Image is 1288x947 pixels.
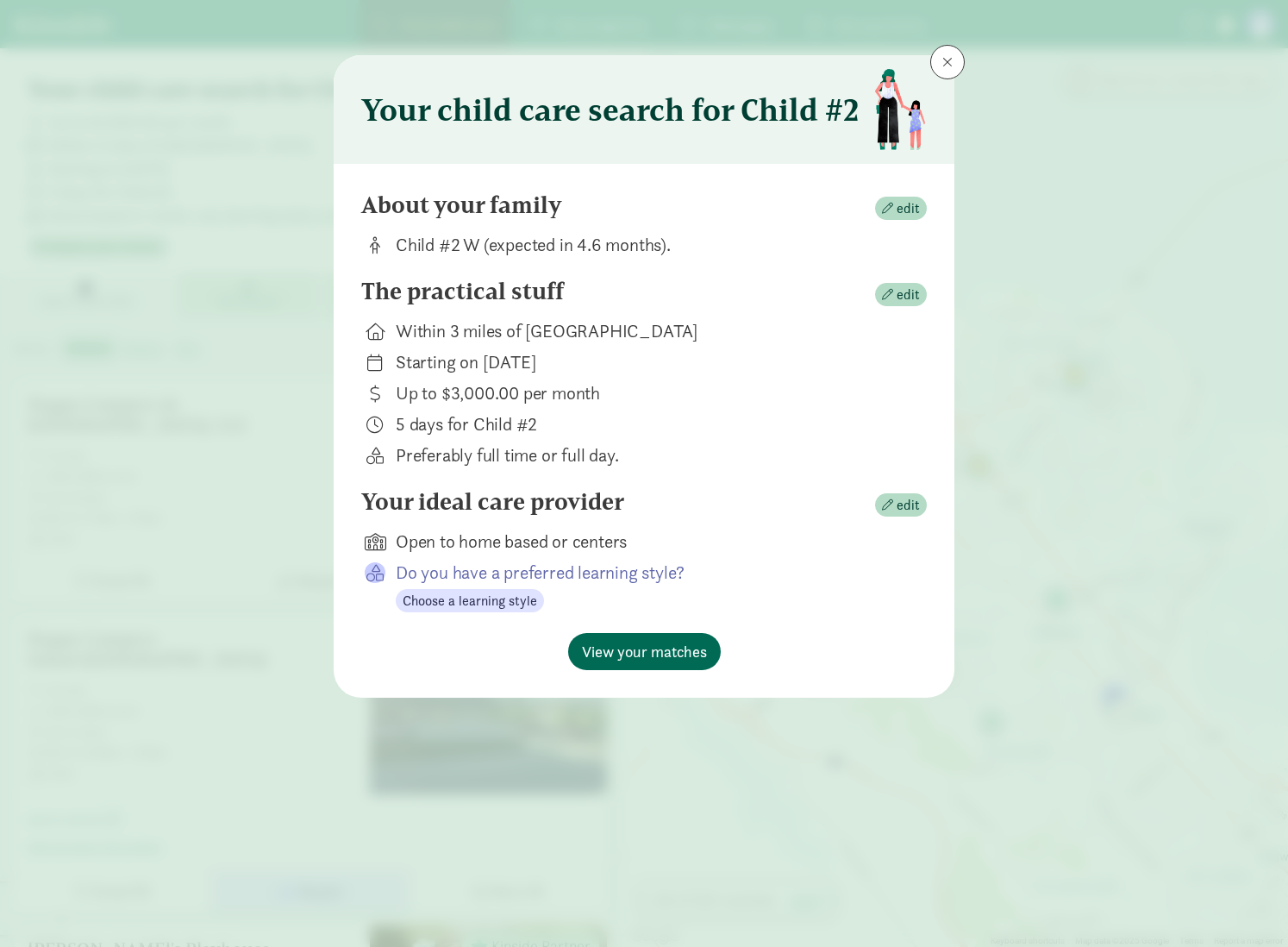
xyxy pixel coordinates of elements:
div: Child #2 W (expected in 4.6 months). [396,233,899,257]
div: Preferably full time or full day. [396,443,899,467]
span: edit [897,285,920,305]
button: View your matches [568,633,721,670]
h4: The practical stuff [361,278,564,305]
h4: Your ideal care provider [361,488,624,516]
div: Within 3 miles of [GEOGRAPHIC_DATA] [396,319,899,343]
div: 5 days for Child #2 [396,412,899,436]
span: View your matches [582,640,707,663]
button: Choose a learning style [396,589,544,613]
span: Choose a learning style [403,591,537,611]
div: Starting on [DATE] [396,350,899,374]
button: edit [875,493,927,517]
span: edit [897,495,920,516]
div: Open to home based or centers [396,530,899,554]
button: edit [875,197,927,221]
span: edit [897,198,920,219]
h4: About your family [361,191,562,219]
h3: Your child care search for Child #2 [361,92,860,127]
button: edit [875,283,927,307]
div: Up to $3,000.00 per month [396,381,899,405]
p: Do you have a preferred learning style? [396,561,899,585]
